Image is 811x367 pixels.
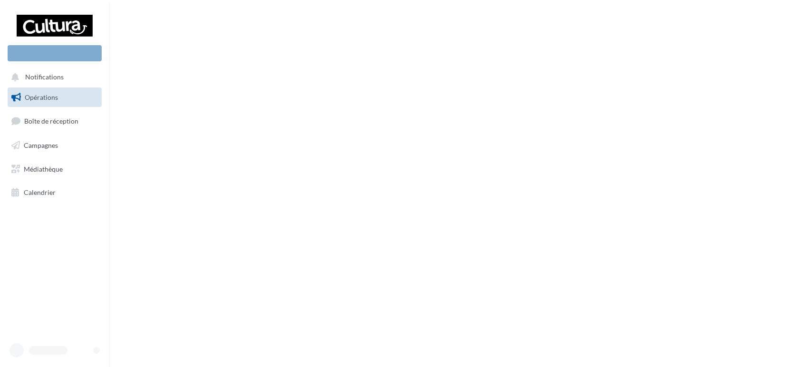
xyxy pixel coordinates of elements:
a: Médiathèque [6,159,104,179]
a: Boîte de réception [6,111,104,131]
a: Opérations [6,87,104,107]
a: Campagnes [6,135,104,155]
span: Notifications [25,73,64,81]
span: Boîte de réception [24,117,78,125]
span: Campagnes [24,141,58,149]
span: Médiathèque [24,164,63,173]
span: Calendrier [24,188,56,196]
a: Calendrier [6,183,104,203]
span: Opérations [25,93,58,101]
div: Nouvelle campagne [8,45,102,61]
